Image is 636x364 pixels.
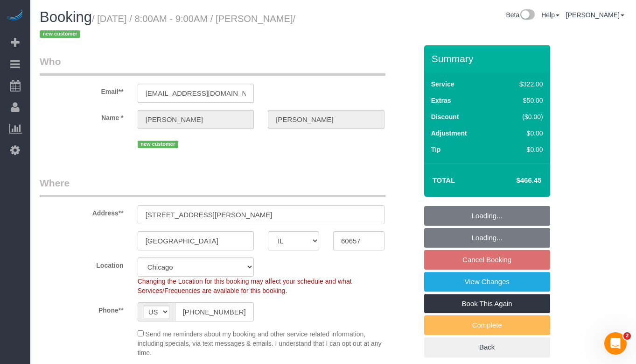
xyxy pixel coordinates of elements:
[268,110,384,129] input: Last Name*
[500,145,543,154] div: $0.00
[431,128,467,138] label: Adjustment
[500,79,543,89] div: $322.00
[500,96,543,105] div: $50.00
[431,96,451,105] label: Extras
[541,11,559,19] a: Help
[33,257,131,270] label: Location
[138,110,254,129] input: First Name**
[424,337,550,357] a: Back
[566,11,624,19] a: [PERSON_NAME]
[40,9,92,25] span: Booking
[40,55,385,76] legend: Who
[623,332,631,340] span: 2
[519,9,535,21] img: New interface
[138,330,382,357] span: Send me reminders about my booking and other service related information, including specials, via...
[424,294,550,314] a: Book This Again
[40,30,80,38] span: new customer
[500,128,543,138] div: $0.00
[604,332,627,355] iframe: Intercom live chat
[431,112,459,121] label: Discount
[138,278,352,294] span: Changing the Location for this booking may affect your schedule and what Services/Frequencies are...
[333,231,384,250] input: Zip Code**
[488,177,541,185] h4: $466.45
[33,110,131,122] label: Name *
[40,176,385,197] legend: Where
[431,145,441,154] label: Tip
[431,79,454,89] label: Service
[433,176,455,184] strong: Total
[40,14,295,40] small: / [DATE] / 8:00AM - 9:00AM / [PERSON_NAME]
[506,11,535,19] a: Beta
[6,9,24,22] img: Automaid Logo
[424,272,550,292] a: View Changes
[432,53,545,64] h3: Summary
[500,112,543,121] div: ($0.00)
[138,141,178,148] span: new customer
